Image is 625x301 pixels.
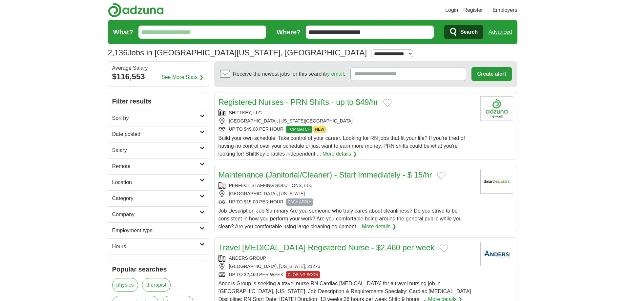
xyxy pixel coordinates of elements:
span: Receive the newest jobs for this search : [233,70,345,78]
span: CLOSING SOON [286,271,320,278]
a: physics [112,278,138,292]
h2: Hours [112,243,200,251]
img: Company logo [480,96,513,121]
a: Maintenance (Janitorial/Cleaner) - Start Immediately - $ 15/hr [219,170,432,179]
img: Company logo [480,169,513,194]
label: What? [113,27,133,37]
div: PERFECT STAFFING SOLUTIONS, LLC [219,182,475,189]
a: therapist [142,278,171,292]
h2: Date posted [112,130,200,138]
img: Adzuna logo [108,3,164,17]
span: TOP MATCH [286,126,312,133]
h1: Jobs in [GEOGRAPHIC_DATA][US_STATE], [GEOGRAPHIC_DATA] [108,48,367,57]
button: Add to favorite jobs [383,99,392,107]
div: SHIFTKEY, LLC [219,109,475,116]
h2: Category [112,195,200,202]
div: UP TO $49.00 PER HOUR [219,126,475,133]
div: UP TO $15.00 PER HOUR [219,198,475,206]
a: More details ❯ [323,150,357,158]
a: See More Stats ❯ [161,73,203,81]
h2: Filter results [108,92,209,110]
a: Registered Nurses - PRN Shifts - up to $49/hr [219,98,378,106]
div: [GEOGRAPHIC_DATA], [US_STATE][GEOGRAPHIC_DATA] [219,118,475,124]
button: Add to favorite jobs [437,172,446,179]
a: Location [108,174,209,190]
h2: Company [112,211,200,218]
div: UP TO $2,460 PER WEEK [219,271,475,278]
h2: Location [112,179,200,186]
div: [GEOGRAPHIC_DATA], [US_STATE], 21276 [219,263,475,270]
a: Employment type [108,222,209,238]
a: Advanced [489,26,512,39]
button: Add to favorite jobs [440,244,448,252]
a: Register [463,6,483,14]
a: ANDERS GROUP [229,255,266,261]
span: NEW [313,126,326,133]
a: by email [324,71,344,77]
a: Login [445,6,458,14]
button: Search [444,25,483,39]
a: Employers [492,6,517,14]
div: Average Salary [112,66,205,71]
div: [GEOGRAPHIC_DATA], [US_STATE] [219,190,475,197]
span: EASY APPLY [286,198,313,206]
div: $116,553 [112,71,205,83]
a: Sort by [108,110,209,126]
a: Date posted [108,126,209,142]
span: 2,136 [108,47,128,59]
button: Create alert [471,67,511,81]
h2: Employment type [112,227,200,235]
a: More details ❯ [362,223,396,231]
a: Company [108,206,209,222]
span: Search [460,26,478,39]
h2: Remote [112,162,200,170]
a: Remote [108,158,209,174]
a: Travel [MEDICAL_DATA] Registered Nurse - $2,460 per week [219,243,434,252]
label: Where? [277,27,301,37]
span: Job Description Job Summary Are you someone who truly cares about cleanliness? Do you strive to b... [219,208,462,229]
a: Hours [108,238,209,254]
h2: Popular searches [112,264,205,274]
a: Salary [108,142,209,158]
img: Anders Group logo [480,242,513,266]
h2: Salary [112,146,200,154]
span: Build your own schedule. Take control of your career. Looking for RN jobs that fit your life? If ... [219,135,465,157]
a: Category [108,190,209,206]
h2: Sort by [112,114,200,122]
